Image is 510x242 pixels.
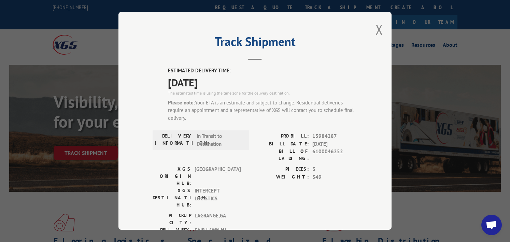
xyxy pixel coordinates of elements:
[312,173,357,181] span: 349
[255,148,309,162] label: BILL OF LADING:
[195,187,241,209] span: INTERCEPT LOGISTICS
[153,37,357,50] h2: Track Shipment
[312,148,357,162] span: 6100046252
[153,187,191,209] label: XGS DESTINATION HUB:
[312,166,357,174] span: 3
[255,140,309,148] label: BILL DATE:
[168,67,357,75] label: ESTIMATED DELIVERY TIME:
[195,212,241,227] span: LAGRANGE , GA
[195,227,241,241] span: FAIR LAWN , NJ
[153,166,191,187] label: XGS ORIGIN HUB:
[168,90,357,96] div: The estimated time is using the time zone for the delivery destination.
[376,20,383,39] button: Close modal
[481,215,502,235] a: Open chat
[168,99,195,106] strong: Please note:
[168,99,357,122] div: Your ETA is an estimate and subject to change. Residential deliveries require an appointment and ...
[255,166,309,174] label: PIECES:
[155,133,193,148] label: DELIVERY INFORMATION:
[197,133,243,148] span: In Transit to Destination
[153,227,191,241] label: DELIVERY CITY:
[312,133,357,141] span: 15984287
[255,133,309,141] label: PROBILL:
[255,173,309,181] label: WEIGHT:
[153,212,191,227] label: PICKUP CITY:
[312,140,357,148] span: [DATE]
[195,166,241,187] span: [GEOGRAPHIC_DATA]
[168,75,357,90] span: [DATE]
